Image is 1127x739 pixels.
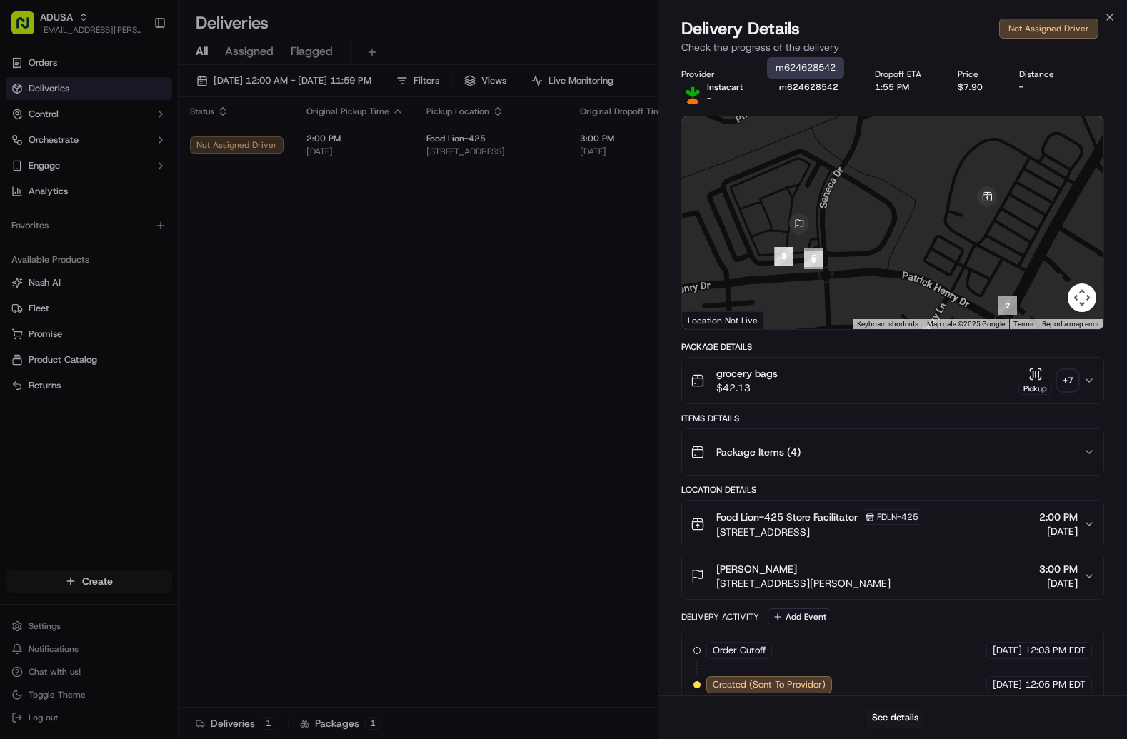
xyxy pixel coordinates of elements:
[1042,320,1099,328] a: Report a map error
[958,69,996,80] div: Price
[1068,283,1096,312] button: Map camera controls
[243,141,260,158] button: Start new chat
[716,445,801,459] span: Package Items ( 4 )
[716,576,891,590] span: [STREET_ADDRESS][PERSON_NAME]
[681,40,1105,54] p: Check the progress of the delivery
[716,525,923,539] span: [STREET_ADDRESS]
[14,208,26,220] div: 📗
[1018,367,1052,395] button: Pickup
[681,484,1105,496] div: Location Details
[804,248,823,267] div: 5
[37,92,257,107] input: Got a question? Start typing here...
[682,501,1104,548] button: Food Lion-425 Store FacilitatorFDLN-425[STREET_ADDRESS]2:00 PM[DATE]
[682,553,1104,599] button: [PERSON_NAME][STREET_ADDRESS][PERSON_NAME]3:00 PM[DATE]
[779,81,838,93] button: m624628542
[1018,383,1052,395] div: Pickup
[29,207,109,221] span: Knowledge Base
[9,201,115,227] a: 📗Knowledge Base
[681,341,1105,353] div: Package Details
[877,511,918,523] span: FDLN-425
[681,413,1105,424] div: Items Details
[686,311,733,329] a: Open this area in Google Maps (opens a new window)
[14,14,43,43] img: Nash
[927,320,1005,328] span: Map data ©2025 Google
[875,81,935,93] div: 1:55 PM
[866,708,925,728] button: See details
[681,69,756,80] div: Provider
[775,247,793,266] div: 4
[1025,644,1086,657] span: 12:03 PM EDT
[49,136,234,151] div: Start new chat
[1013,320,1033,328] a: Terms (opens in new tab)
[681,611,759,623] div: Delivery Activity
[49,151,181,162] div: We're available if you need us!
[686,311,733,329] img: Google
[682,358,1104,403] button: grocery bags$42.13Pickup+7
[14,57,260,80] p: Welcome 👋
[135,207,229,221] span: API Documentation
[1039,562,1078,576] span: 3:00 PM
[1019,69,1068,80] div: Distance
[115,201,235,227] a: 💻API Documentation
[1039,576,1078,590] span: [DATE]
[707,93,711,104] span: -
[804,251,823,269] div: 6
[857,319,918,329] button: Keyboard shortcuts
[767,57,844,79] div: m624628542
[121,208,132,220] div: 💻
[681,17,800,40] span: Delivery Details
[682,311,764,329] div: Location Not Live
[682,429,1104,475] button: Package Items (4)
[716,381,778,395] span: $42.13
[1039,510,1078,524] span: 2:00 PM
[774,247,793,266] div: 3
[716,562,797,576] span: [PERSON_NAME]
[875,69,935,80] div: Dropoff ETA
[707,81,743,93] p: Instacart
[1018,367,1078,395] button: Pickup+7
[716,510,858,524] span: Food Lion-425 Store Facilitator
[142,242,173,253] span: Pylon
[14,136,40,162] img: 1736555255976-a54dd68f-1ca7-489b-9aae-adbdc363a1c4
[1025,678,1086,691] span: 12:05 PM EDT
[713,644,766,657] span: Order Cutoff
[716,366,778,381] span: grocery bags
[993,644,1022,657] span: [DATE]
[958,81,996,93] div: $7.90
[993,678,1022,691] span: [DATE]
[1039,524,1078,538] span: [DATE]
[1019,81,1068,93] div: -
[998,296,1017,315] div: 2
[713,678,826,691] span: Created (Sent To Provider)
[101,241,173,253] a: Powered byPylon
[681,81,704,104] img: profile_instacart_ahold_partner.png
[768,608,831,625] button: Add Event
[1058,371,1078,391] div: + 7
